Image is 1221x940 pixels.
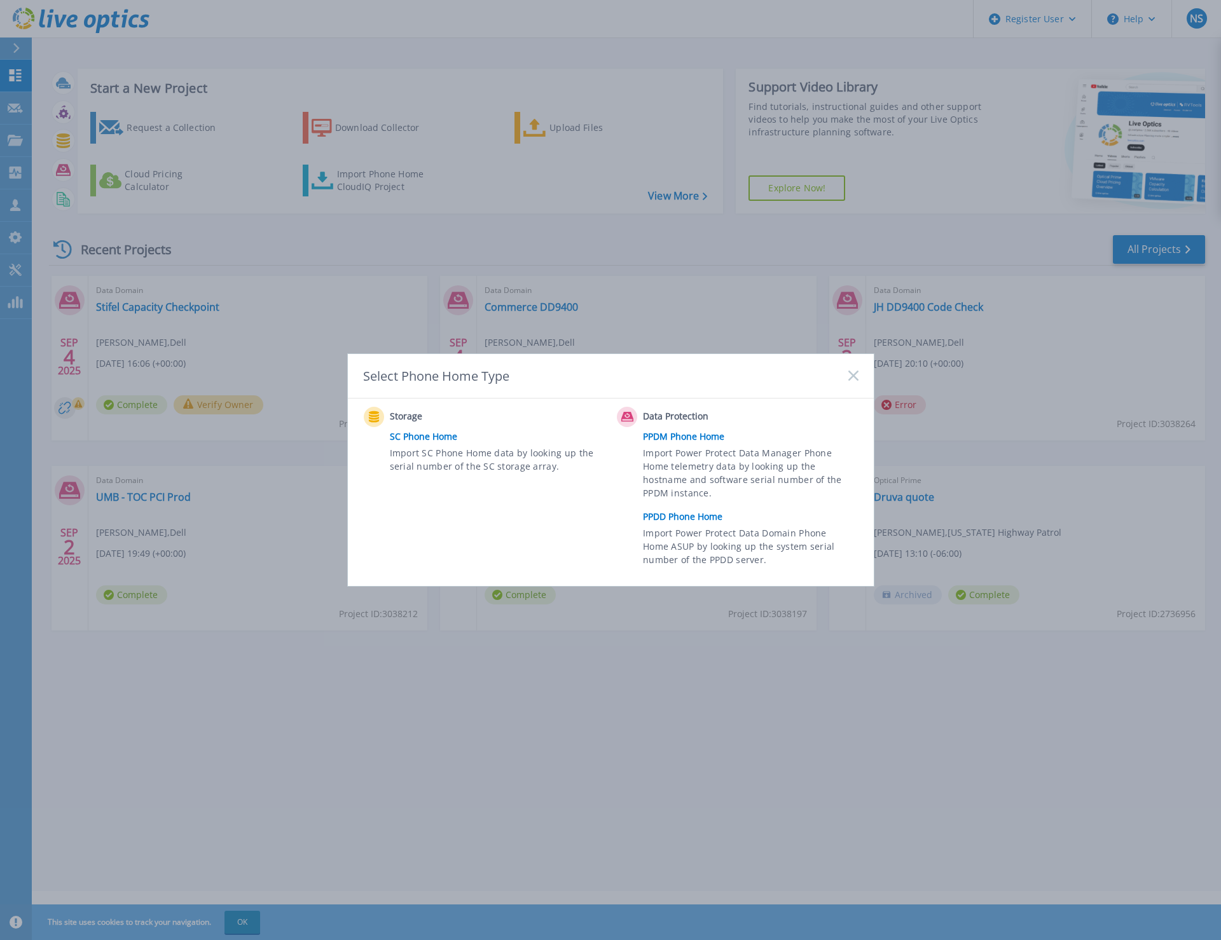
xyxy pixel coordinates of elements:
span: Storage [390,409,516,425]
a: PPDM Phone Home [643,427,864,446]
span: Import Power Protect Data Domain Phone Home ASUP by looking up the system serial number of the PP... [643,526,855,570]
div: Select Phone Home Type [363,367,511,385]
span: Data Protection [643,409,769,425]
span: Import SC Phone Home data by looking up the serial number of the SC storage array. [390,446,602,475]
span: Import Power Protect Data Manager Phone Home telemetry data by looking up the hostname and softwa... [643,446,855,505]
a: PPDD Phone Home [643,507,864,526]
a: SC Phone Home [390,427,611,446]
